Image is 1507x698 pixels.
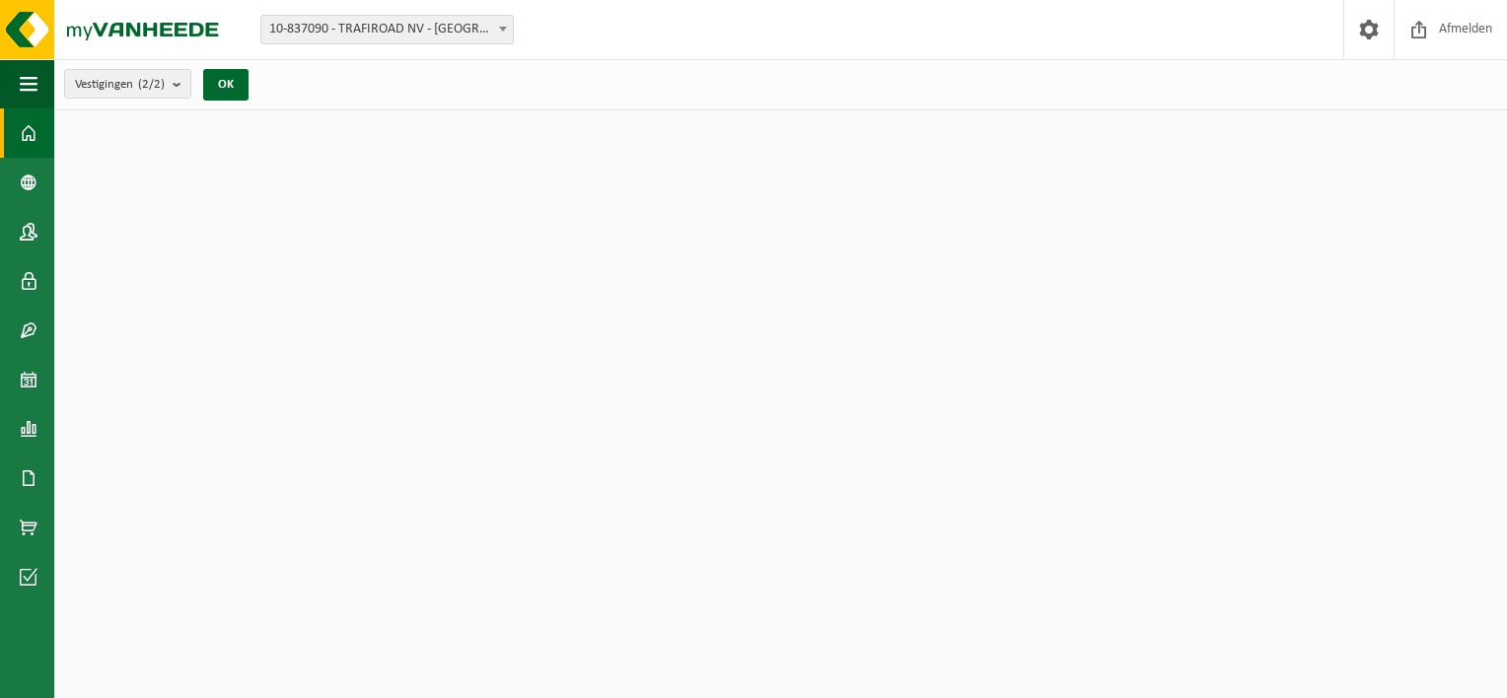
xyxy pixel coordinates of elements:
button: OK [203,69,249,101]
count: (2/2) [138,78,165,91]
button: Vestigingen(2/2) [64,69,191,99]
span: Vestigingen [75,70,165,100]
span: 10-837090 - TRAFIROAD NV - LOKEREN [260,15,514,44]
span: 10-837090 - TRAFIROAD NV - LOKEREN [261,16,513,43]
